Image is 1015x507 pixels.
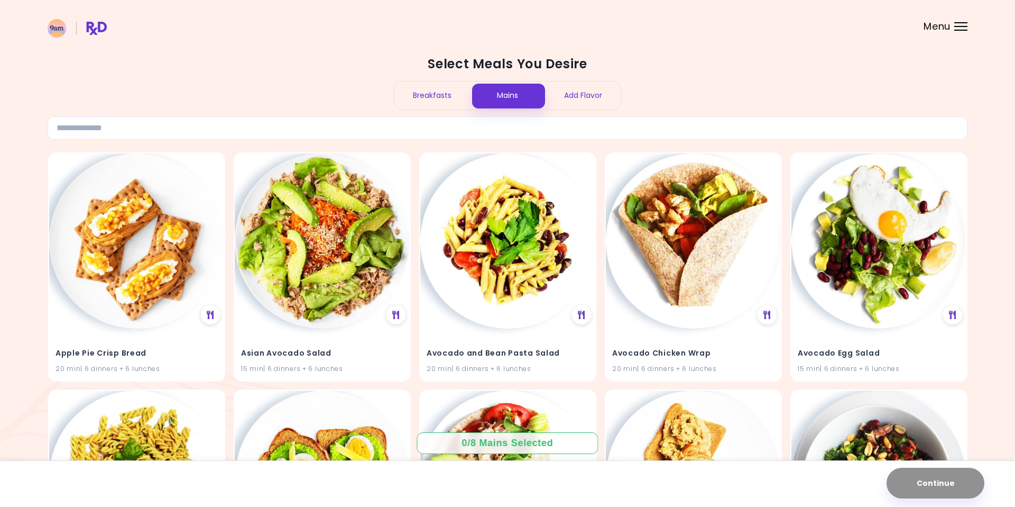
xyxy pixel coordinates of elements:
h4: Avocado Egg Salad [798,345,960,361]
div: See Meal Plan [758,305,777,324]
div: 20 min | 6 dinners + 6 lunches [612,364,774,374]
div: 0 / 8 Mains Selected [454,437,561,450]
div: See Meal Plan [943,305,962,324]
button: Continue [887,468,984,499]
h4: Apple Pie Crisp Bread [56,345,218,361]
div: Breakfasts [394,82,470,110]
h2: Select Meals You Desire [48,56,967,73]
div: 15 min | 6 dinners + 6 lunches [241,364,403,374]
div: 15 min | 6 dinners + 6 lunches [798,364,960,374]
div: See Meal Plan [386,305,405,324]
div: Mains [470,82,546,110]
h4: Avocado Chicken Wrap [612,345,774,361]
span: Menu [924,22,951,31]
h4: Asian Avocado Salad [241,345,403,361]
div: 20 min | 6 dinners + 6 lunches [427,364,589,374]
div: Add Flavor [545,82,621,110]
div: 20 min | 6 dinners + 6 lunches [56,364,218,374]
img: RxDiet [48,19,107,38]
h4: Avocado and Bean Pasta Salad [427,345,589,361]
div: See Meal Plan [201,305,220,324]
div: See Meal Plan [572,305,591,324]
